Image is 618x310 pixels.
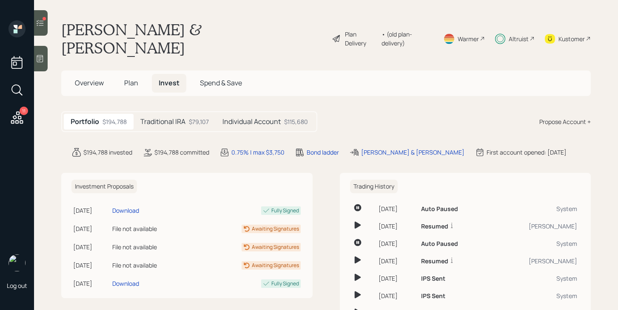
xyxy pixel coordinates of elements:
span: Invest [159,78,179,87]
div: Warmer [458,34,479,43]
div: [DATE] [379,239,414,248]
img: michael-russo-headshot.png [9,254,26,271]
h6: Auto Paused [421,206,458,213]
h6: Investment Proposals [71,180,137,194]
div: [DATE] [73,224,109,233]
div: Download [112,206,139,215]
div: Fully Signed [271,207,299,214]
div: File not available [112,224,192,233]
div: Fully Signed [271,280,299,287]
span: Spend & Save [200,78,242,87]
div: $115,680 [284,117,308,126]
div: Awaiting Signatures [252,225,299,233]
div: System [493,239,577,248]
div: System [493,291,577,300]
div: 0.75% | max $3,750 [231,148,285,157]
div: File not available [112,242,192,251]
div: [PERSON_NAME] [493,222,577,231]
div: [DATE] [379,291,414,300]
div: Kustomer [558,34,585,43]
div: Log out [7,282,27,290]
span: Plan [124,78,138,87]
div: $79,107 [189,117,209,126]
div: [DATE] [379,222,414,231]
div: [DATE] [73,261,109,270]
div: $194,788 [103,117,127,126]
div: [DATE] [379,204,414,213]
div: Plan Delivery [345,30,377,48]
h6: Resumed [421,223,448,230]
h5: Individual Account [222,118,281,126]
div: [PERSON_NAME] & [PERSON_NAME] [361,148,464,157]
div: [DATE] [73,206,109,215]
div: 11 [20,107,28,115]
div: System [493,274,577,283]
h6: Auto Paused [421,240,458,248]
div: Bond ladder [307,148,339,157]
div: Altruist [509,34,529,43]
h6: IPS Sent [421,275,445,282]
h6: IPS Sent [421,293,445,300]
h6: Trading History [350,180,398,194]
div: System [493,204,577,213]
div: [PERSON_NAME] [493,256,577,265]
h5: Portfolio [71,118,99,126]
div: $194,788 committed [154,148,209,157]
div: Awaiting Signatures [252,243,299,251]
div: First account opened: [DATE] [487,148,567,157]
div: [DATE] [379,256,414,265]
div: [DATE] [73,279,109,288]
div: File not available [112,261,192,270]
span: Overview [75,78,104,87]
div: Download [112,279,139,288]
div: Propose Account + [539,117,591,126]
h1: [PERSON_NAME] & [PERSON_NAME] [61,20,325,57]
div: [DATE] [379,274,414,283]
div: [DATE] [73,242,109,251]
div: • (old plan-delivery) [382,30,433,48]
div: $194,788 invested [83,148,132,157]
h6: Resumed [421,258,448,265]
h5: Traditional IRA [140,118,185,126]
div: Awaiting Signatures [252,262,299,269]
